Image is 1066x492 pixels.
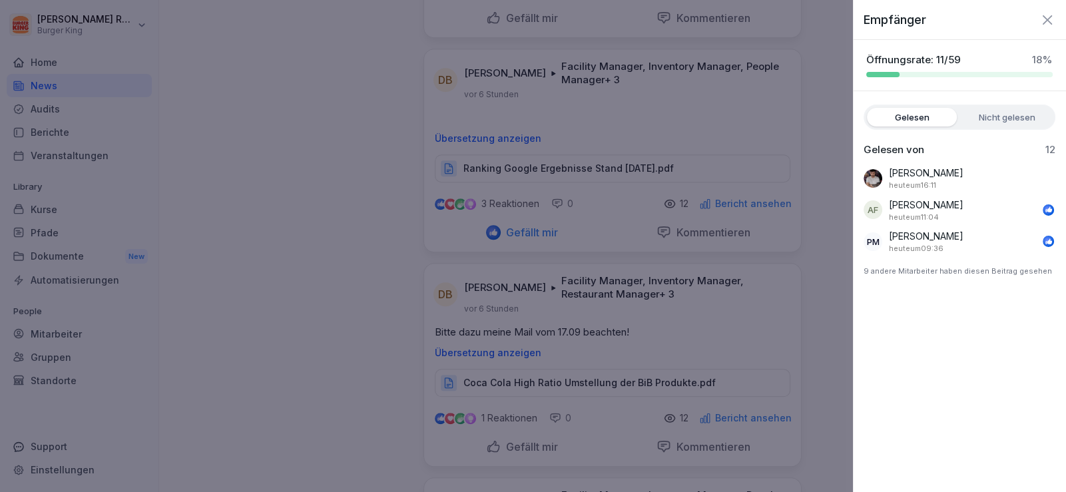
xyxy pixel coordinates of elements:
[864,200,882,219] div: AF
[864,232,882,251] div: PM
[1045,143,1055,156] p: 12
[1043,204,1054,215] img: like
[1032,53,1053,67] p: 18 %
[889,166,963,180] p: [PERSON_NAME]
[866,53,961,67] p: Öffnungsrate: 11/59
[1043,236,1054,247] img: like
[889,212,939,223] p: 17. September 2025 um 11:04
[864,143,924,156] p: Gelesen von
[864,11,926,29] p: Empfänger
[867,108,957,126] label: Gelesen
[889,198,963,212] p: [PERSON_NAME]
[962,108,1052,126] label: Nicht gelesen
[889,180,936,191] p: 17. September 2025 um 16:11
[889,229,963,243] p: [PERSON_NAME]
[864,261,1055,282] p: 9 andere Mitarbeiter haben diesen Beitrag gesehen
[889,243,943,254] p: 17. September 2025 um 09:36
[864,169,882,188] img: tw5tnfnssutukm6nhmovzqwr.png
